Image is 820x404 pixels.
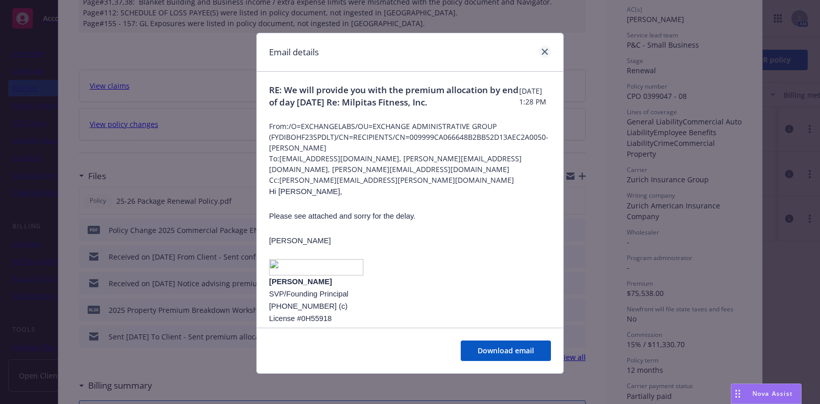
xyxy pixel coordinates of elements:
[269,278,332,286] span: [PERSON_NAME]
[269,237,331,245] span: [PERSON_NAME]
[731,384,744,403] div: Drag to move
[269,314,332,323] span: License #0H55918
[269,259,363,275] img: image001.png@01DB76EF.52A8FF30
[269,302,347,310] span: [PHONE_NUMBER] (c)
[269,212,416,220] span: Please see attached and sorry for the delay.
[269,290,348,298] span: SVP/Founding Principal
[269,187,342,196] span: Hi [PERSON_NAME],
[461,341,551,361] button: Download email
[752,389,793,398] span: Nova Assist
[478,346,534,355] span: Download email
[731,384,802,404] button: Nova Assist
